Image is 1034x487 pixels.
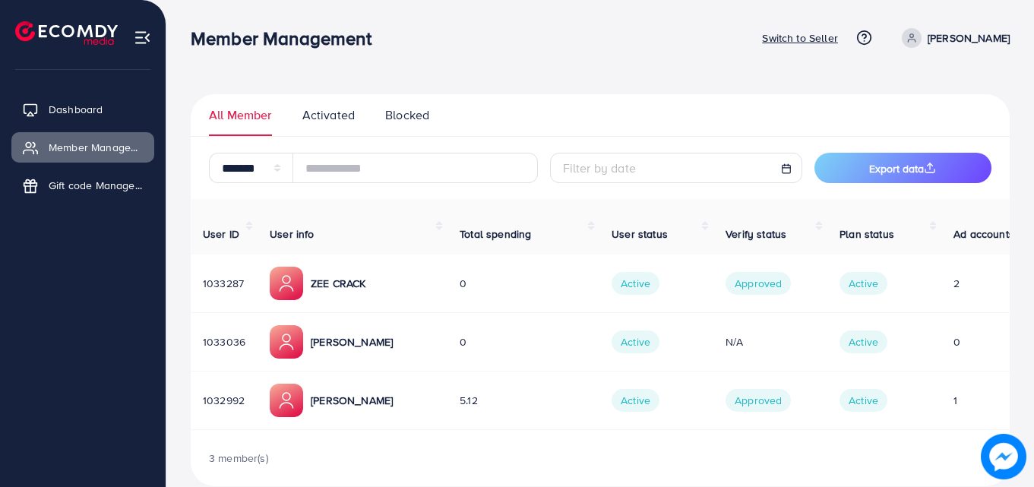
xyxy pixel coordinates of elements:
[840,389,887,412] span: Active
[49,178,143,193] span: Gift code Management
[15,21,118,45] img: logo
[11,170,154,201] a: Gift code Management
[203,393,245,408] span: 1032992
[896,28,1010,48] a: [PERSON_NAME]
[134,29,151,46] img: menu
[953,393,957,408] span: 1
[869,161,936,176] span: Export data
[460,393,478,408] span: 5.12
[928,29,1010,47] p: [PERSON_NAME]
[840,272,887,295] span: Active
[460,276,466,291] span: 0
[612,330,659,353] span: Active
[311,274,365,293] p: ZEE CRACK
[49,102,103,117] span: Dashboard
[311,333,393,351] p: [PERSON_NAME]
[270,384,303,417] img: ic-member-manager.00abd3e0.svg
[953,334,960,349] span: 0
[612,272,659,295] span: Active
[762,29,838,47] p: Switch to Seller
[270,267,303,300] img: ic-member-manager.00abd3e0.svg
[612,389,659,412] span: Active
[203,276,244,291] span: 1033287
[953,226,1014,242] span: Ad accounts
[49,140,143,155] span: Member Management
[726,389,791,412] span: Approved
[270,325,303,359] img: ic-member-manager.00abd3e0.svg
[726,334,743,349] span: N/A
[11,132,154,163] a: Member Management
[311,391,393,410] p: [PERSON_NAME]
[840,226,894,242] span: Plan status
[270,226,314,242] span: User info
[840,330,887,353] span: Active
[726,226,786,242] span: Verify status
[563,160,636,176] span: Filter by date
[981,434,1026,479] img: image
[612,226,668,242] span: User status
[460,334,466,349] span: 0
[302,106,355,124] span: Activated
[385,106,429,124] span: Blocked
[191,27,384,49] h3: Member Management
[209,451,268,466] span: 3 member(s)
[11,94,154,125] a: Dashboard
[203,226,239,242] span: User ID
[953,276,960,291] span: 2
[203,334,245,349] span: 1033036
[209,106,272,124] span: All Member
[814,153,992,183] button: Export data
[460,226,531,242] span: Total spending
[726,272,791,295] span: Approved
